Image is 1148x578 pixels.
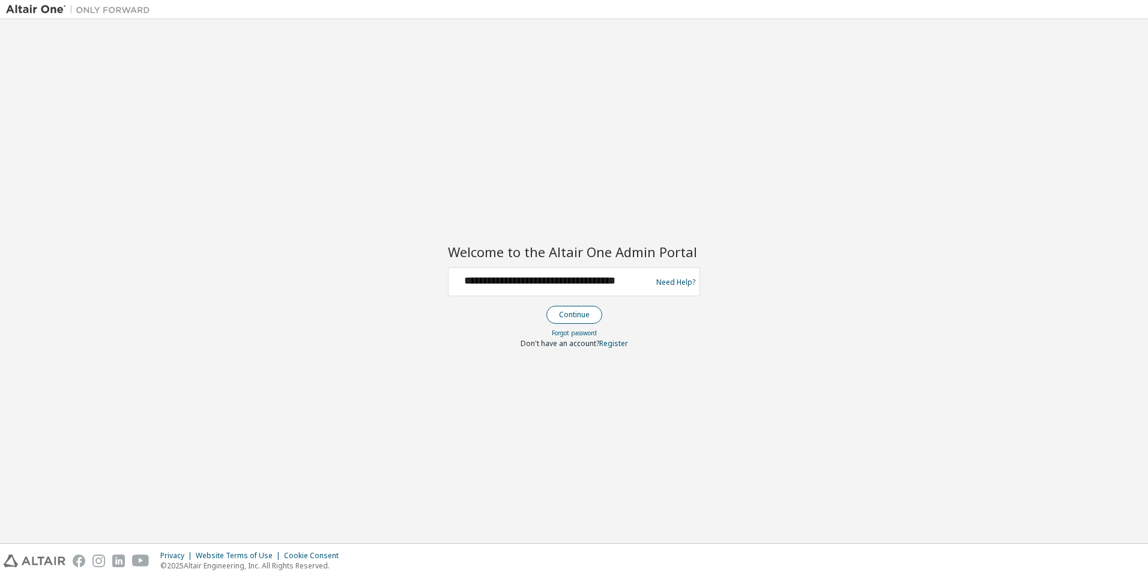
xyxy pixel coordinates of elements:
div: Website Terms of Use [196,551,284,561]
a: Register [599,338,628,348]
img: Altair One [6,4,156,16]
button: Continue [546,306,602,324]
div: Privacy [160,551,196,561]
img: altair_logo.svg [4,555,65,567]
img: linkedin.svg [112,555,125,567]
span: Don't have an account? [521,338,599,348]
div: Cookie Consent [284,551,346,561]
img: youtube.svg [132,555,150,567]
img: facebook.svg [73,555,85,567]
p: © 2025 Altair Engineering, Inc. All Rights Reserved. [160,561,346,571]
img: instagram.svg [92,555,105,567]
h2: Welcome to the Altair One Admin Portal [448,243,700,260]
a: Forgot password [552,329,597,337]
